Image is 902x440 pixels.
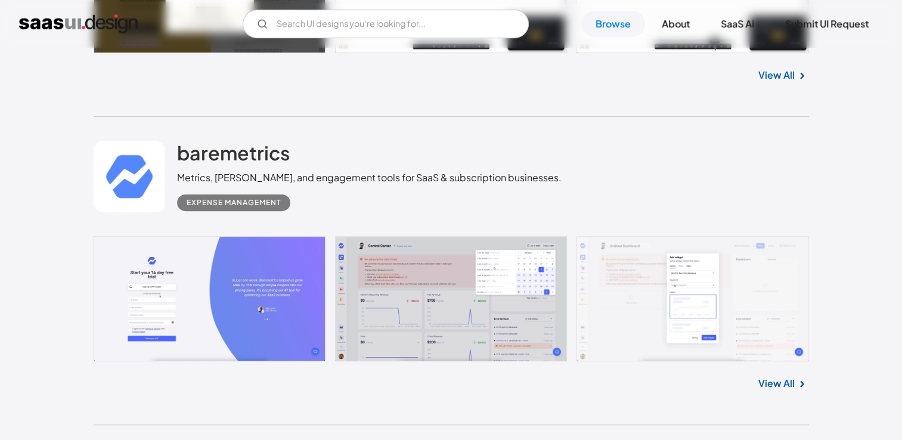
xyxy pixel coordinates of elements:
[243,10,529,38] form: Email Form
[647,11,704,37] a: About
[19,14,138,33] a: home
[706,11,768,37] a: SaaS Ai
[187,196,281,210] div: Expense Management
[243,10,529,38] input: Search UI designs you're looking for...
[758,376,795,391] a: View All
[177,171,562,185] div: Metrics, [PERSON_NAME], and engagement tools for SaaS & subscription businesses.
[771,11,883,37] a: Submit UI Request
[177,141,290,165] h2: baremetrics
[177,141,290,171] a: baremetrics
[758,68,795,82] a: View All
[581,11,645,37] a: Browse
